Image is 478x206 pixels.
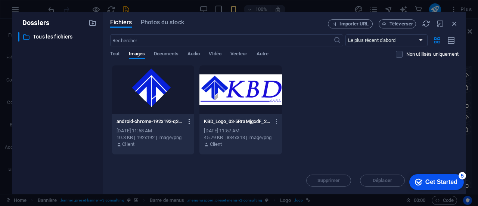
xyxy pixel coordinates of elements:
span: Images [129,49,145,60]
input: Rechercher [110,34,333,46]
div: 45.79 KB | 834x313 | image/png [204,134,277,141]
i: Créer un nouveau dossier [89,19,97,27]
div: Get Started 5 items remaining, 0% complete [6,4,60,19]
div: ​ [18,32,19,41]
p: Client [122,141,134,148]
div: 5 [55,1,63,9]
span: Fichiers [110,18,132,27]
i: Fermer [450,19,459,28]
div: 10.3 KB | 192x192 | image/png [117,134,190,141]
span: Téléverser [389,22,413,26]
span: VIdéo [209,49,221,60]
span: Documents [154,49,179,60]
p: Client [210,141,222,148]
p: Tous les fichiers [33,33,83,41]
button: Importer URL [328,19,373,28]
p: KBD_Logo_03-5RraMjgcdF_2f6aHDfAzRw.png [204,118,270,125]
span: Audio [187,49,200,60]
span: Vecteur [230,49,248,60]
span: Photos du stock [141,18,184,27]
p: Dossiers [18,18,49,28]
span: Importer URL [339,22,369,26]
span: Autre [257,49,269,60]
div: [DATE] 11:57 AM [204,127,277,134]
span: Tout [110,49,119,60]
button: Téléverser [379,19,416,28]
i: Réduire [436,19,444,28]
div: [DATE] 11:58 AM [117,127,190,134]
p: Affiche uniquement les fichiers non utilisés sur ce site web. Les fichiers ajoutés pendant cette ... [406,51,459,58]
p: android-chrome-192x192-q3AePy80yJv7z5hmVqhUNw.png [117,118,183,125]
i: Actualiser [422,19,430,28]
div: Get Started [22,8,54,15]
